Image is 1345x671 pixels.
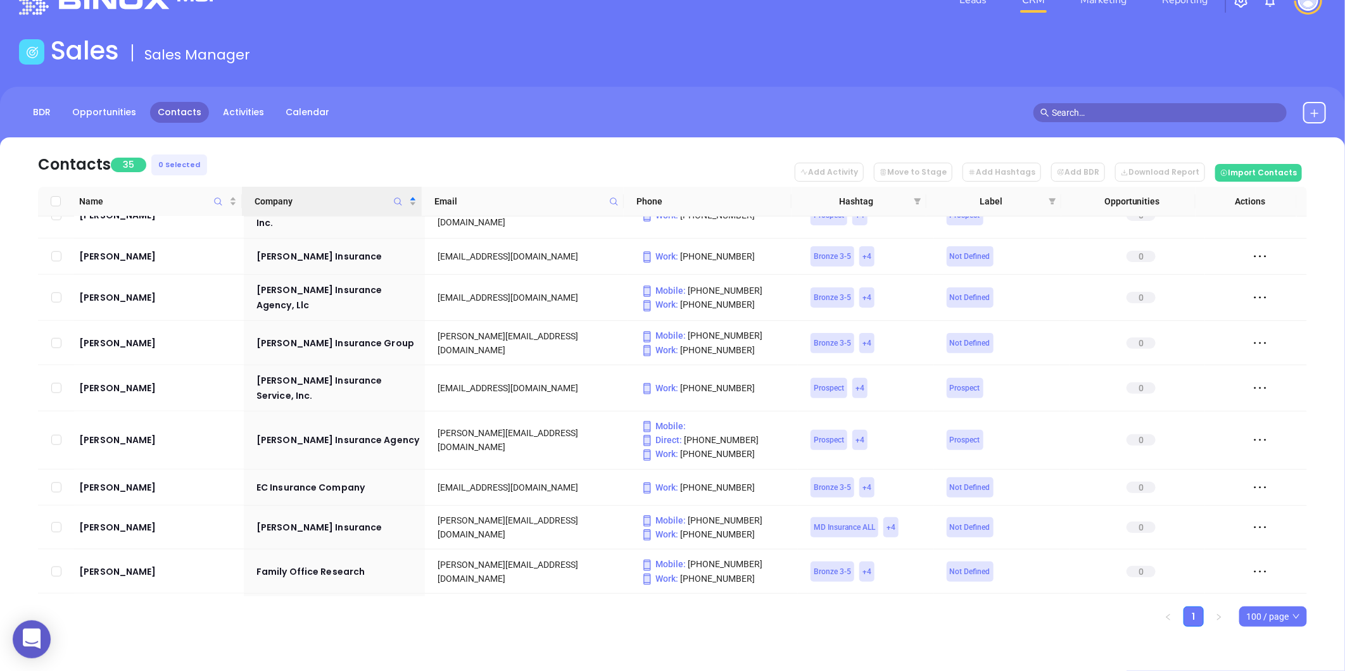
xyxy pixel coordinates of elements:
p: [PHONE_NUMBER] [641,381,793,395]
p: [PHONE_NUMBER] [641,249,793,263]
li: Next Page [1209,606,1229,627]
div: [PERSON_NAME][EMAIL_ADDRESS][DOMAIN_NAME] [438,426,623,454]
a: Contacts [150,102,209,123]
span: Work : [641,251,678,261]
div: [EMAIL_ADDRESS][DOMAIN_NAME] [438,381,623,395]
span: Label [939,194,1044,208]
span: Bronze 3-5 [814,249,851,263]
span: Bronze 3-5 [814,480,851,494]
span: Not Defined [950,249,990,263]
div: [EMAIL_ADDRESS][DOMAIN_NAME] [438,249,623,263]
span: Work : [641,299,678,310]
span: Work : [641,482,678,492]
div: [PERSON_NAME] [79,432,239,448]
div: [EMAIL_ADDRESS][DOMAIN_NAME] [438,291,623,304]
span: Not Defined [950,336,990,350]
span: + 4 [862,336,871,350]
a: Opportunities [65,102,144,123]
span: Bronze 3-5 [814,291,851,304]
span: Work : [641,383,678,393]
div: [PERSON_NAME] Insurance Service, Inc. [256,373,420,403]
button: right [1209,606,1229,627]
span: MD Insurance ALL [814,520,875,534]
button: Import Contacts [1215,164,1302,182]
span: Sales Manager [144,45,250,65]
span: 0 [1127,251,1156,262]
div: [PERSON_NAME] Insurance [256,520,420,535]
a: [PERSON_NAME] [79,290,239,305]
a: Activities [215,102,272,123]
span: Not Defined [950,291,990,304]
div: [PERSON_NAME] Insurance Agency, Llc [256,282,420,313]
span: Not Defined [950,565,990,579]
li: 1 [1184,606,1204,627]
input: Search… [1052,106,1280,120]
p: [PHONE_NUMBER] [641,527,793,541]
span: Mobile : [641,559,686,569]
span: Not Defined [950,480,990,494]
th: Phone [624,187,792,216]
span: Prospect [814,433,844,447]
p: [PHONE_NUMBER] [641,557,793,571]
a: EC Insurance Company [256,480,420,495]
th: Actions [1196,187,1297,216]
span: 0 [1127,566,1156,577]
span: Company [255,194,406,208]
a: Family Office Research [256,564,420,579]
span: Mobile : [641,515,686,525]
span: Email [434,194,604,208]
span: + 4 [856,433,864,447]
span: filter [1049,198,1056,205]
th: Name [74,187,243,216]
p: [PHONE_NUMBER] [641,343,793,357]
span: right [1215,613,1223,621]
span: Work : [641,345,678,355]
h1: Sales [51,35,119,66]
div: [PERSON_NAME] [79,520,239,535]
p: [PHONE_NUMBER] [641,480,793,494]
div: Page Size [1239,606,1307,627]
span: Direct : [641,435,682,445]
span: filter [1046,192,1059,211]
a: BDR [25,102,58,123]
span: Bronze 3-5 [814,336,851,350]
span: 0 [1127,482,1156,493]
div: Contacts [38,153,111,176]
div: [PERSON_NAME] [79,380,239,396]
span: Mobile : [641,421,686,431]
span: Work : [641,529,678,539]
span: + 4 [856,381,864,395]
span: Prospect [950,433,980,447]
span: 0 [1127,337,1156,349]
div: [PERSON_NAME] [79,480,239,495]
span: Mobile : [641,330,686,341]
span: + 4 [862,480,871,494]
span: 0 [1127,522,1156,533]
p: [PHONE_NUMBER] [641,284,793,298]
div: [PERSON_NAME][EMAIL_ADDRESS][DOMAIN_NAME] [438,329,623,357]
span: 35 [111,158,146,172]
span: Name [79,194,227,208]
span: search [1040,108,1049,117]
span: Bronze 3-5 [814,565,851,579]
p: [PHONE_NUMBER] [641,513,793,527]
span: left [1165,613,1172,621]
a: [PERSON_NAME] [79,249,239,264]
a: [PERSON_NAME] Insurance Group [256,335,420,351]
div: 0 Selected [151,154,207,175]
div: [PERSON_NAME][EMAIL_ADDRESS][DOMAIN_NAME] [438,513,623,541]
a: [PERSON_NAME] [79,335,239,351]
a: [PERSON_NAME] Insurance Agency [256,432,420,448]
a: 1 [1184,607,1203,626]
p: [PHONE_NUMBER] [641,447,793,461]
span: 0 [1127,382,1156,394]
span: + 4 [862,565,871,579]
span: 0 [1127,434,1156,446]
div: [PERSON_NAME][EMAIL_ADDRESS][DOMAIN_NAME] [438,558,623,586]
